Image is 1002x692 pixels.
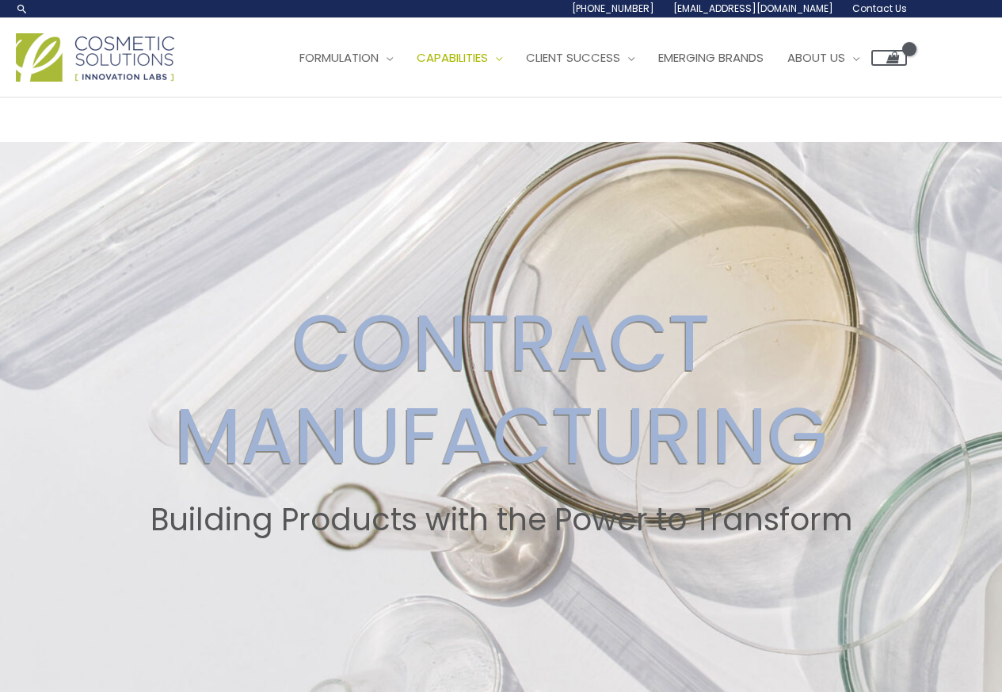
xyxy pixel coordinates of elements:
span: About Us [787,49,845,66]
a: Client Success [514,34,646,82]
h2: CONTRACT MANUFACTURING [15,296,987,483]
a: About Us [775,34,871,82]
span: [EMAIL_ADDRESS][DOMAIN_NAME] [673,2,833,15]
nav: Site Navigation [276,34,907,82]
img: Cosmetic Solutions Logo [16,33,174,82]
span: Client Success [526,49,620,66]
span: Emerging Brands [658,49,764,66]
a: Search icon link [16,2,29,15]
span: Capabilities [417,49,488,66]
a: View Shopping Cart, empty [871,50,907,66]
a: Formulation [288,34,405,82]
span: Contact Us [852,2,907,15]
span: [PHONE_NUMBER] [572,2,654,15]
span: Formulation [299,49,379,66]
a: Emerging Brands [646,34,775,82]
h2: Building Products with the Power to Transform [15,502,987,538]
a: Capabilities [405,34,514,82]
